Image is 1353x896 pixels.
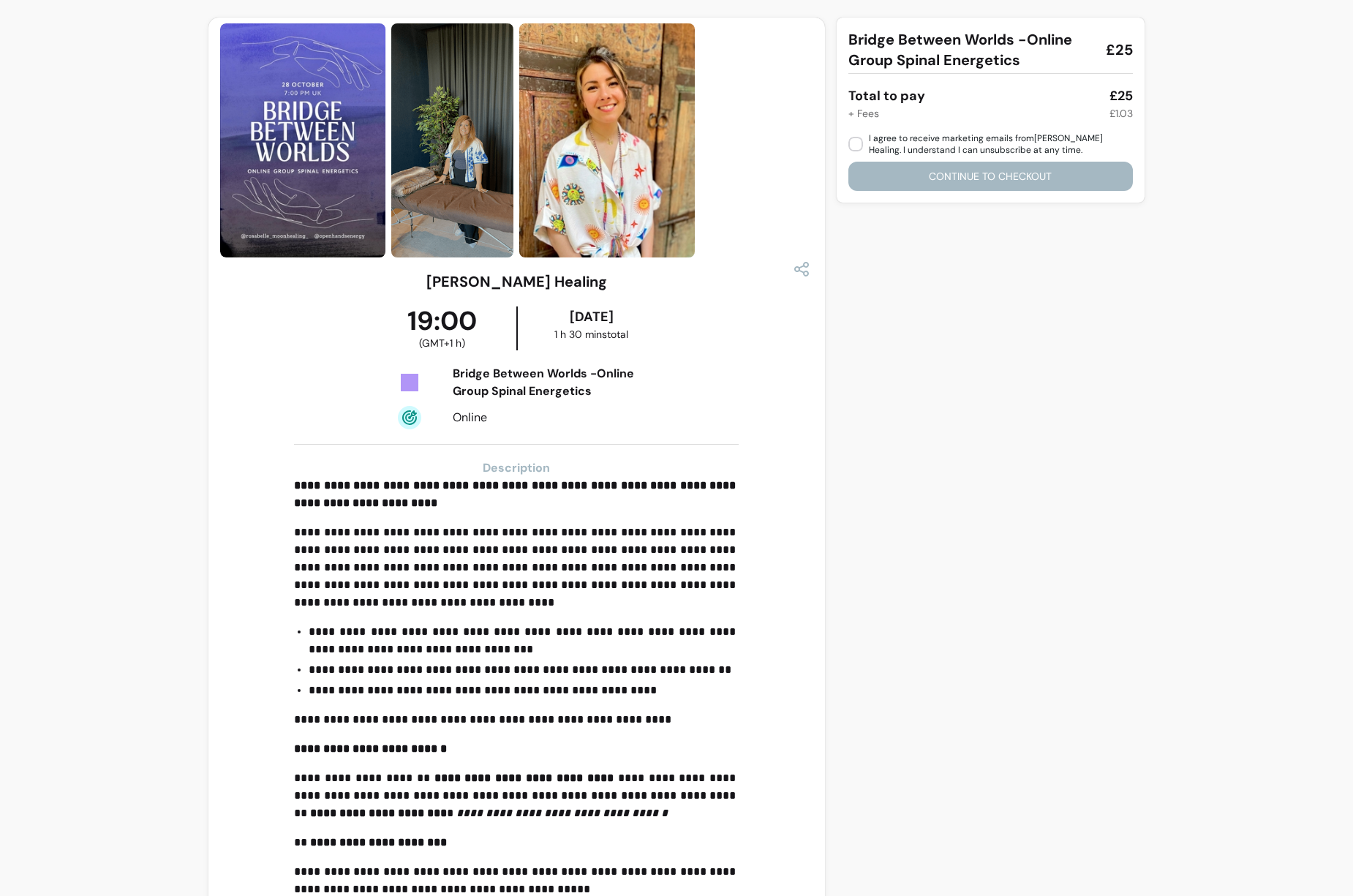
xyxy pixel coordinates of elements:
span: ( GMT+1 h ) [419,336,465,350]
div: [DATE] [521,306,662,327]
span: Bridge Between Worlds -Online Group Spinal Energetics [848,29,1094,70]
button: Continue to checkout [848,162,1133,191]
div: £1.03 [1109,106,1133,121]
div: Bridge Between Worlds -Online Group Spinal Energetics [453,365,660,400]
img: https://d3pz9znudhj10h.cloudfront.net/0b4de806-19ec-43b8-9de3-aa0ebd2fc94d [519,23,695,257]
img: https://d3pz9znudhj10h.cloudfront.net/5936ea02-e7c4-4f79-9859-42df949e78e5 [220,23,385,257]
img: Tickets Icon [398,371,421,394]
div: 19:00 [369,306,517,350]
div: Online [453,409,660,426]
h3: Description [294,459,739,477]
div: 1 h 30 mins total [521,327,662,342]
span: £25 [1106,39,1133,60]
img: https://d3pz9znudhj10h.cloudfront.net/f28bc764-044c-4fc5-8cc6-afe711ce91b3 [391,23,513,257]
div: £25 [1109,86,1133,106]
h3: [PERSON_NAME] Healing [426,271,607,292]
div: Total to pay [848,86,925,106]
div: + Fees [848,106,879,121]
